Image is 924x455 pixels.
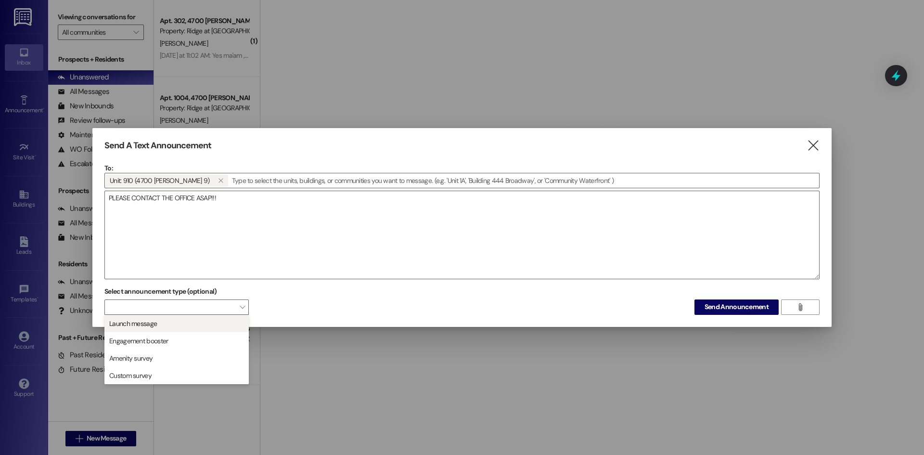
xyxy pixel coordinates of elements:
[104,284,217,299] label: Select announcement type (optional)
[214,174,228,187] button: Unit: 910 (4700 Stringfellow 9)
[105,191,819,279] textarea: PLEASE CONTACT THE OFFICE ASAP!!!
[104,191,820,279] div: PLEASE CONTACT THE OFFICE ASAP!!!
[104,163,820,173] p: To:
[109,336,168,346] span: Engagement booster
[218,177,223,184] i: 
[229,173,819,188] input: Type to select the units, buildings, or communities you want to message. (e.g. 'Unit 1A', 'Buildi...
[694,299,779,315] button: Send Announcement
[796,303,804,311] i: 
[807,141,820,151] i: 
[110,174,210,187] span: Unit: 910 (4700 Stringfellow 9)
[109,319,157,328] span: Launch message
[109,371,152,380] span: Custom survey
[109,353,153,363] span: Amenity survey
[104,140,211,151] h3: Send A Text Announcement
[705,302,769,312] span: Send Announcement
